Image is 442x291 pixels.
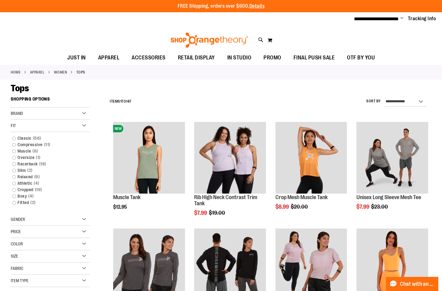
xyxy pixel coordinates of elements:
[194,210,208,216] span: $7.99
[9,142,85,148] a: Compressive11
[356,122,428,194] img: Unisex Long Sleeve Mesh Tee primary image
[11,94,90,108] strong: Shopping Options
[275,204,290,210] span: $8.99
[132,51,166,65] span: ACCESSORIES
[113,194,140,200] a: Muscle Tank
[113,204,128,210] span: $12.95
[11,83,29,93] span: Tops
[408,15,436,22] a: Tracking Info
[170,32,249,48] img: Shop Orangetheory
[26,167,34,174] span: 2
[11,111,23,116] span: Brand
[400,16,403,22] button: Account menu
[126,99,132,104] span: 147
[249,3,265,9] a: Details
[294,51,335,65] span: FINAL PUSH SALE
[227,51,252,65] span: IN STUDIO
[275,122,347,194] img: Crop Mesh Muscle Tank primary image
[356,204,370,210] span: $7.99
[356,122,428,195] a: Unisex Long Sleeve Mesh Tee primary image
[9,187,85,193] a: Cropped19
[38,161,48,167] span: 18
[9,167,85,174] a: Slim2
[32,180,41,187] span: 4
[9,154,85,161] a: Oversize1
[113,125,123,132] span: NEW
[11,241,23,246] span: Color
[191,119,269,232] div: product
[366,99,381,104] label: Sort By
[9,161,85,167] a: Racerback18
[11,217,25,222] span: Gender
[110,97,132,106] h2: Items to
[11,266,23,271] span: Fabric
[386,277,439,291] button: Chat with an Expert
[110,119,188,225] div: product
[400,281,435,287] span: Chat with an Expert
[11,278,29,283] span: Item Type
[11,254,18,259] span: Size
[31,148,40,154] span: 6
[11,229,21,234] span: Price
[194,122,266,194] img: Rib Tank w/ Contrast Binding primary image
[275,122,347,195] a: Crop Mesh Muscle Tank primary image
[9,148,85,154] a: Muscle6
[178,3,265,10] p: FREE Shipping, orders over $600.
[194,122,266,195] a: Rib Tank w/ Contrast Binding primary image
[11,123,16,128] span: Fit
[27,193,35,199] span: 4
[272,119,350,225] div: product
[113,122,185,195] a: Muscle TankNEW
[76,70,85,75] strong: Tops
[54,70,67,75] a: WOMEN
[9,174,85,180] a: Relaxed9
[9,193,85,199] a: Boxy4
[30,70,45,75] a: APPAREL
[33,187,44,193] span: 19
[67,51,86,65] span: JUST IN
[371,204,389,210] span: $23.00
[29,199,37,206] span: 2
[291,204,309,210] span: $20.00
[263,51,281,65] span: PROMO
[9,199,85,206] a: Fitted2
[32,135,43,142] span: 56
[209,210,226,216] span: $19.00
[275,194,328,200] a: Crop Mesh Muscle Tank
[98,51,120,65] span: APPAREL
[11,70,21,75] a: Home
[34,154,42,161] span: 1
[9,180,85,187] a: Athletic4
[120,99,122,104] span: 1
[178,51,215,65] span: RETAIL DISPLAY
[113,122,185,194] img: Muscle Tank
[43,142,52,148] span: 11
[356,194,421,200] a: Unisex Long Sleeve Mesh Tee
[194,194,257,206] a: Rib High Neck Contrast Trim Tank
[9,135,85,142] a: Classic56
[347,51,375,65] span: OTF BY YOU
[353,119,431,225] div: product
[33,174,41,180] span: 9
